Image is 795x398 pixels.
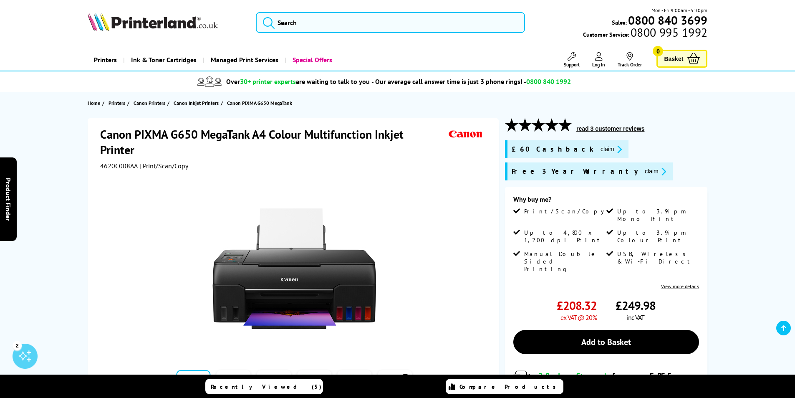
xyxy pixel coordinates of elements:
span: - Our average call answer time is just 3 phone rings! - [371,77,571,86]
span: Product Finder [4,177,13,221]
span: Log In [592,61,605,68]
span: inc VAT [627,313,644,322]
button: read 3 customer reviews [574,125,647,132]
button: promo-description [642,167,669,176]
img: Canon PIXMA G650 MegaTank [212,187,376,350]
input: Search [256,12,525,33]
span: Basket [664,53,683,64]
span: Up to 3.9ipm Colour Print [617,229,697,244]
span: Canon PIXMA G650 MegaTank [227,100,292,106]
a: Printerland Logo [88,13,246,33]
span: Printers [109,99,125,107]
span: Ink & Toner Cartridges [131,49,197,71]
span: £60 Cashback [512,144,594,154]
span: 0800 995 1992 [629,28,707,36]
span: Manual Double Sided Printing [524,250,604,273]
span: Over are waiting to talk to you [226,77,370,86]
a: Canon Inkjet Printers [174,99,221,107]
span: Canon Printers [134,99,165,107]
span: Home [88,99,100,107]
span: £208.32 [557,298,597,313]
img: Printerland Logo [88,13,218,31]
span: Recently Viewed (5) [211,383,322,390]
span: Up to 3.9ipm Mono Print [617,208,697,223]
span: USB, Wireless & Wi-Fi Direct [617,250,697,265]
span: Print/Scan/Copy [524,208,610,215]
a: 0800 840 3699 [627,16,707,24]
div: for FREE Next Day Delivery [538,371,699,390]
b: 0800 840 3699 [628,13,707,28]
img: Canon [447,127,485,142]
div: 2 [13,341,22,350]
span: Up to 4,800 x 1,200 dpi Print [524,229,604,244]
span: Compare Products [459,383,560,390]
span: Canon Inkjet Printers [174,99,219,107]
a: View more details [661,283,699,289]
a: Add to Basket [513,330,699,354]
span: Customer Service: [583,28,707,38]
span: 0 [653,46,663,56]
span: £249.98 [616,298,656,313]
span: 0800 840 1992 [526,77,571,86]
a: Home [88,99,102,107]
span: 28 In Stock [538,371,612,380]
a: Support [564,52,580,68]
span: 4620C008AA [100,162,138,170]
span: 30+ printer experts [240,77,296,86]
a: Printers [88,49,123,71]
a: Track Order [618,52,642,68]
button: promo-description [598,144,624,154]
a: Basket 0 [656,50,707,68]
a: Compare Products [446,379,563,394]
a: Canon Printers [134,99,167,107]
a: Ink & Toner Cartridges [123,49,203,71]
a: Printers [109,99,127,107]
a: Log In [592,52,605,68]
a: Recently Viewed (5) [205,379,323,394]
span: ex VAT @ 20% [560,313,597,322]
span: | Print/Scan/Copy [139,162,188,170]
span: Free 3 Year Warranty [512,167,638,176]
span: Mon - Fri 9:00am - 5:30pm [651,6,707,14]
a: Special Offers [285,49,338,71]
span: Support [564,61,580,68]
h1: Canon PIXMA G650 MegaTank A4 Colour Multifunction Inkjet Printer [100,127,447,157]
div: Why buy me? [513,195,699,208]
span: Sales: [612,18,627,26]
a: Managed Print Services [203,49,285,71]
